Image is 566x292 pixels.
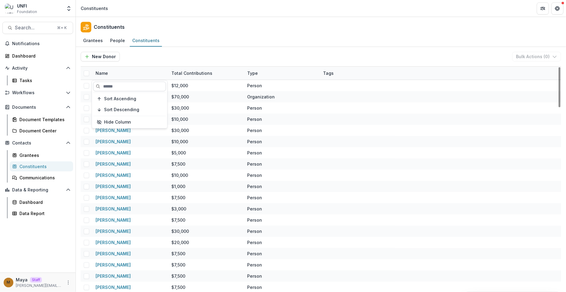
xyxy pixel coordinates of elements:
[12,141,63,146] span: Contacts
[12,105,63,110] span: Documents
[168,114,244,125] div: $10,000
[12,66,63,71] span: Activity
[19,199,68,205] div: Dashboard
[244,67,319,80] div: Type
[19,77,68,84] div: Tasks
[96,251,131,256] a: [PERSON_NAME]
[96,150,131,155] a: [PERSON_NAME]
[108,36,127,45] div: People
[15,25,53,31] span: Search...
[244,80,319,91] div: Person
[10,150,73,160] a: Grantees
[93,117,166,127] button: Hide Column
[537,2,549,15] button: Partners
[168,80,244,91] div: $12,000
[168,91,244,102] div: $70,000
[12,41,71,46] span: Notifications
[512,52,561,61] button: Bulk Actions (0)
[319,67,395,80] div: Tags
[244,226,319,237] div: Person
[168,248,244,259] div: $7,500
[16,283,62,288] p: [PERSON_NAME][EMAIL_ADDRESS][DOMAIN_NAME]
[244,91,319,102] div: Organization
[168,147,244,158] div: $5,000
[96,195,131,200] a: [PERSON_NAME]
[12,53,68,59] div: Dashboard
[168,237,244,248] div: $20,000
[104,107,139,112] span: Sort Descending
[2,185,73,195] button: Open Data & Reporting
[244,237,319,248] div: Person
[92,67,168,80] div: Name
[81,36,105,45] div: Grantees
[168,102,244,114] div: $30,000
[244,70,261,76] div: Type
[168,136,244,147] div: $10,000
[168,226,244,237] div: $30,000
[7,280,10,284] div: Maya
[96,217,131,223] a: [PERSON_NAME]
[168,125,244,136] div: $30,000
[96,173,131,178] a: [PERSON_NAME]
[19,116,68,123] div: Document Templates
[96,274,131,279] a: [PERSON_NAME]
[12,187,63,193] span: Data & Reporting
[96,161,131,167] a: [PERSON_NAME]
[168,259,244,270] div: $7,500
[168,67,244,80] div: Total Contributions
[2,39,73,48] button: Notifications
[96,229,131,234] a: [PERSON_NAME]
[10,114,73,124] a: Document Templates
[168,270,244,282] div: $7,500
[168,214,244,226] div: $7,500
[94,24,125,30] h2: Constituents
[244,214,319,226] div: Person
[2,51,73,61] a: Dashboard
[65,2,73,15] button: Open entity switcher
[10,173,73,183] a: Communications
[244,170,319,181] div: Person
[19,210,68,217] div: Data Report
[244,147,319,158] div: Person
[244,181,319,192] div: Person
[96,128,131,133] a: [PERSON_NAME]
[130,36,162,45] div: Constituents
[81,52,120,61] button: New Donor
[551,2,564,15] button: Get Help
[168,181,244,192] div: $1,000
[2,63,73,73] button: Open Activity
[244,114,319,125] div: Person
[244,203,319,214] div: Person
[92,70,112,76] div: Name
[81,5,108,12] div: Constituents
[244,259,319,270] div: Person
[30,277,42,283] p: Staff
[19,174,68,181] div: Communications
[5,4,15,13] img: UNFI
[168,203,244,214] div: $3,000
[56,25,68,31] div: ⌘ + K
[2,22,73,34] button: Search...
[93,105,166,114] button: Sort Descending
[10,126,73,136] a: Document Center
[108,35,127,47] a: People
[2,138,73,148] button: Open Contacts
[10,208,73,218] a: Data Report
[244,102,319,114] div: Person
[168,158,244,170] div: $7,500
[96,285,131,290] a: [PERSON_NAME]
[10,75,73,85] a: Tasks
[16,277,28,283] p: Maya
[96,139,131,144] a: [PERSON_NAME]
[168,192,244,203] div: $7,500
[244,270,319,282] div: Person
[81,35,105,47] a: Grantees
[10,197,73,207] a: Dashboard
[2,102,73,112] button: Open Documents
[12,90,63,95] span: Workflows
[65,279,72,286] button: More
